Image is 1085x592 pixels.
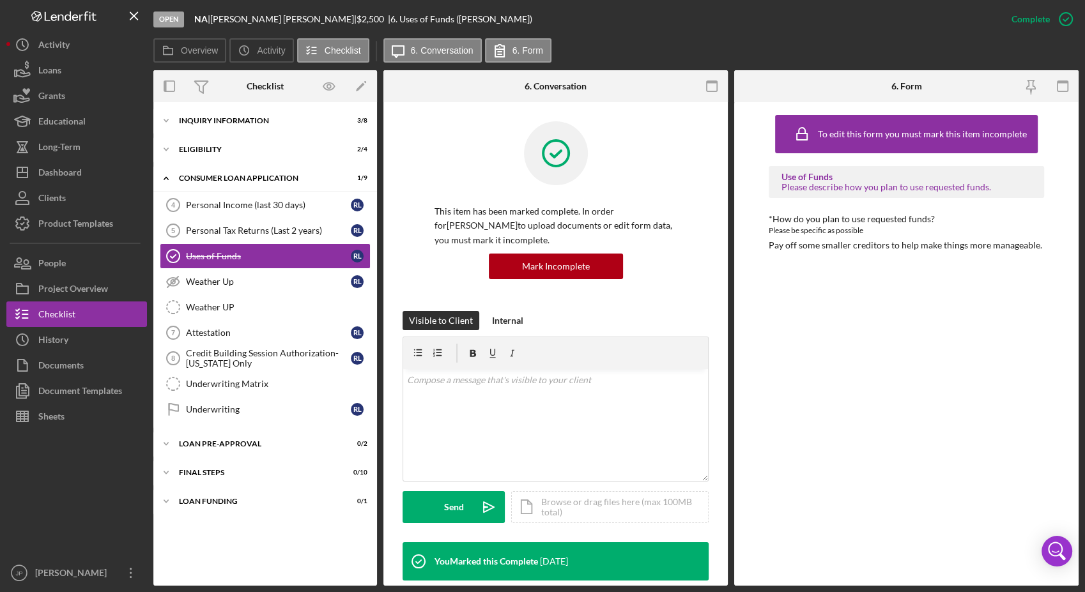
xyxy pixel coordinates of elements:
[6,211,147,236] button: Product Templates
[6,32,147,57] button: Activity
[6,378,147,404] button: Document Templates
[15,570,22,577] text: JP
[160,218,371,243] a: 5Personal Tax Returns (Last 2 years)RL
[325,45,361,56] label: Checklist
[351,352,364,365] div: R L
[171,354,175,362] tspan: 8
[344,469,367,476] div: 0 / 10
[38,327,68,356] div: History
[160,243,371,269] a: Uses of FundsRL
[6,301,147,327] button: Checklist
[6,160,147,185] button: Dashboard
[247,81,284,91] div: Checklist
[351,326,364,339] div: R L
[512,45,543,56] label: 6. Form
[540,556,568,566] time: 2025-09-09 17:53
[186,302,370,312] div: Weather UP
[6,327,147,353] button: History
[1012,6,1050,32] div: Complete
[297,38,369,63] button: Checklist
[160,371,371,397] a: Underwriting Matrix
[6,250,147,276] button: People
[38,404,65,432] div: Sheets
[344,497,367,505] div: 0 / 1
[6,134,147,160] button: Long-Term
[781,182,1031,192] div: Please describe how you plan to use requested funds.
[522,254,590,279] div: Mark Incomplete
[435,204,677,247] p: This item has been marked complete. In order for [PERSON_NAME] to upload documents or edit form d...
[38,83,65,112] div: Grants
[6,353,147,378] button: Documents
[6,185,147,211] button: Clients
[179,146,335,153] div: Eligibility
[351,403,364,416] div: R L
[160,345,371,371] a: 8Credit Building Session Authorization- [US_STATE] OnlyRL
[38,250,66,279] div: People
[179,440,335,448] div: Loan Pre-Approval
[492,311,523,330] div: Internal
[186,277,351,287] div: Weather Up
[38,211,113,239] div: Product Templates
[194,13,208,24] b: NA
[818,129,1027,139] div: To edit this form you must mark this item incomplete
[6,57,147,83] button: Loans
[186,225,351,236] div: Personal Tax Returns (Last 2 years)
[32,560,115,589] div: [PERSON_NAME]
[999,6,1079,32] button: Complete
[6,109,147,134] button: Educational
[351,250,364,262] div: R L
[769,224,1044,237] div: Please be specific as possible
[186,251,351,261] div: Uses of Funds
[403,491,505,523] button: Send
[160,294,371,320] a: Weather UP
[38,109,86,137] div: Educational
[6,404,147,429] button: Sheets
[38,160,82,188] div: Dashboard
[781,172,1031,182] div: Use of Funds
[153,38,226,63] button: Overview
[229,38,293,63] button: Activity
[351,224,364,237] div: R L
[179,174,335,182] div: Consumer Loan Application
[186,348,351,368] div: Credit Building Session Authorization- [US_STATE] Only
[160,192,371,218] a: 4Personal Income (last 30 days)RL
[351,199,364,211] div: R L
[411,45,473,56] label: 6. Conversation
[210,14,357,24] div: [PERSON_NAME] [PERSON_NAME] |
[409,311,473,330] div: Visible to Client
[525,81,587,91] div: 6. Conversation
[38,32,70,61] div: Activity
[179,117,335,125] div: Inquiry Information
[344,174,367,182] div: 1 / 9
[38,353,84,381] div: Documents
[344,117,367,125] div: 3 / 8
[6,83,147,109] button: Grants
[357,13,384,24] span: $2,500
[171,201,176,209] tspan: 4
[1042,536,1072,566] div: Open Intercom Messenger
[388,14,532,24] div: | 6. Uses of Funds ([PERSON_NAME])
[38,276,108,305] div: Project Overview
[194,14,210,24] div: |
[179,497,335,505] div: Loan Funding
[38,301,75,330] div: Checklist
[351,275,364,288] div: R L
[38,185,66,214] div: Clients
[38,57,61,86] div: Loans
[153,11,184,27] div: Open
[6,276,147,301] button: Project Overview
[171,329,175,337] tspan: 7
